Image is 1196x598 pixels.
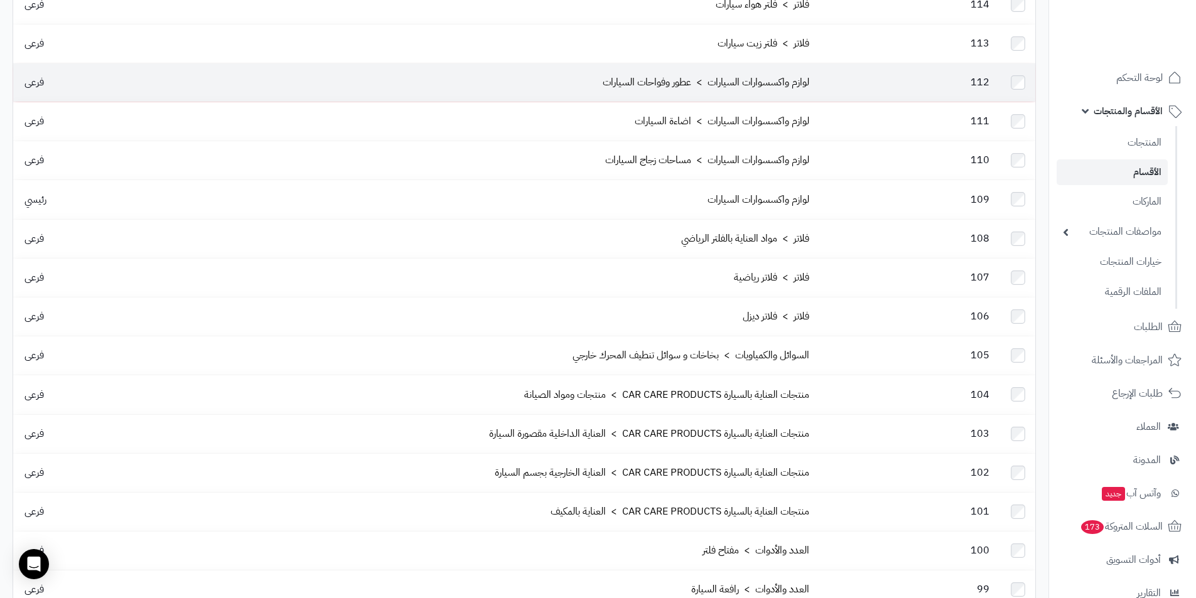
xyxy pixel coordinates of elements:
span: 173 [1081,520,1104,534]
span: 113 [964,36,996,51]
span: السلات المتروكة [1080,518,1163,535]
span: فرعى [18,270,50,285]
span: فرعى [18,582,50,597]
span: المراجعات والأسئلة [1092,351,1163,369]
span: 105 [964,348,996,363]
div: Open Intercom Messenger [19,549,49,579]
span: فرعى [18,387,50,402]
span: المدونة [1133,451,1161,469]
a: الماركات [1057,188,1168,215]
span: 108 [964,231,996,246]
a: أدوات التسويق [1057,545,1188,575]
a: منتجات العناية بالسيارة CAR CARE PRODUCTS > منتجات ومواد الصيانة [524,387,809,402]
a: فلاتر > فلاتر رياضية [734,270,809,285]
a: خيارات المنتجات [1057,248,1168,275]
a: منتجات العناية بالسيارة CAR CARE PRODUCTS > العناية الداخلية مقصورة السيارة [489,426,809,441]
span: 102 [964,465,996,480]
span: 107 [964,270,996,285]
a: فلاتر > فلاتر ديزل [743,309,809,324]
a: العدد والأدوات > رافعة السيارة [691,582,809,597]
a: فلاتر > فلتر زيت سيارات [718,36,809,51]
span: الطلبات [1134,318,1163,336]
span: فرعى [18,465,50,480]
a: العدد والأدوات > مفتاح فلتر [703,543,809,558]
a: المدونة [1057,445,1188,475]
span: 101 [964,504,996,519]
span: فرعى [18,231,50,246]
span: فرعى [18,114,50,129]
span: فرعى [18,309,50,324]
a: السلات المتروكة173 [1057,511,1188,542]
a: منتجات العناية بالسيارة CAR CARE PRODUCTS > العناية بالمكيف [551,504,809,519]
a: مواصفات المنتجات [1057,218,1168,245]
span: فرعى [18,504,50,519]
span: 106 [964,309,996,324]
a: لوحة التحكم [1057,63,1188,93]
a: طلبات الإرجاع [1057,378,1188,408]
span: وآتس آب [1101,484,1161,502]
span: 100 [964,543,996,558]
a: المراجعات والأسئلة [1057,345,1188,375]
a: لوازم واكسسوارات السيارات > عطور وفواحات السيارات [603,75,809,90]
a: فلاتر > مواد العناية بالفلتر الرياضي [681,231,809,246]
span: فرعى [18,75,50,90]
span: رئيسي [18,192,53,207]
span: 99 [971,582,996,597]
span: 103 [964,426,996,441]
span: العملاء [1136,418,1161,435]
span: جديد [1102,487,1125,501]
span: 109 [964,192,996,207]
span: 104 [964,387,996,402]
a: وآتس آبجديد [1057,478,1188,508]
span: لوحة التحكم [1116,69,1163,87]
span: فرعى [18,36,50,51]
a: الملفات الرقمية [1057,279,1168,306]
span: أدوات التسويق [1106,551,1161,569]
a: السوائل والكمياويات > بخاخات و سوائل تنطيف المحرك خارجي [573,348,809,363]
a: الطلبات [1057,312,1188,342]
span: فرعى [18,426,50,441]
a: العملاء [1057,412,1188,442]
a: منتجات العناية بالسيارة CAR CARE PRODUCTS > العناية الخارجية بجسم السيارة [495,465,809,480]
span: الأقسام والمنتجات [1094,102,1163,120]
a: لوازم واكسسوارات السيارات > مساحات زجاج السيارات [605,152,809,168]
span: طلبات الإرجاع [1112,385,1163,402]
a: الأقسام [1057,159,1168,185]
span: فرعى [18,348,50,363]
a: لوازم واكسسوارات السيارات > اضاءة السيارات [635,114,809,129]
span: 111 [964,114,996,129]
span: فرعى [18,543,50,558]
a: لوازم واكسسوارات السيارات [708,192,809,207]
span: 110 [964,152,996,168]
span: 112 [964,75,996,90]
span: فرعى [18,152,50,168]
a: المنتجات [1057,129,1168,156]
